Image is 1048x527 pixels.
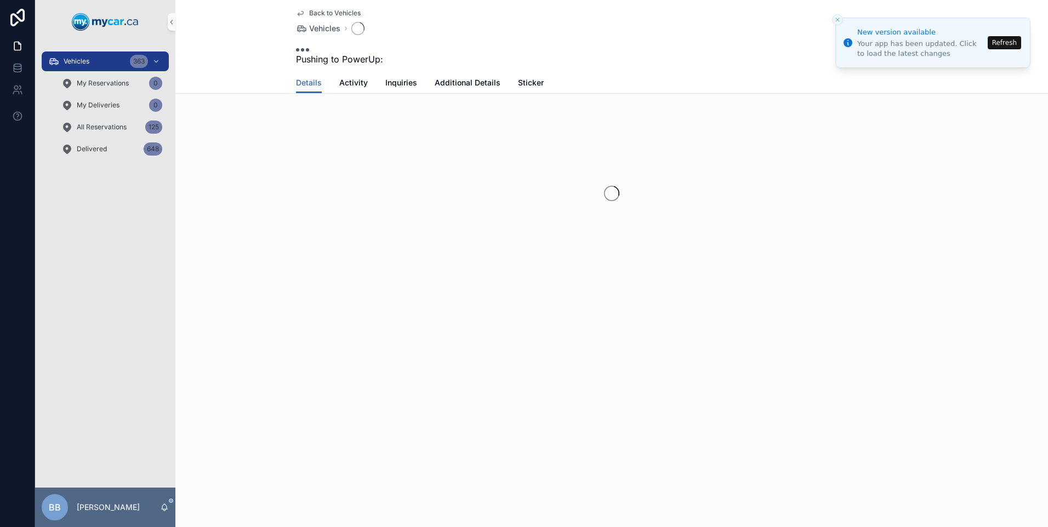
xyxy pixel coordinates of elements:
span: Pushing to PowerUp: [296,53,383,66]
span: Additional Details [435,77,500,88]
a: Back to Vehicles [296,9,361,18]
div: 648 [144,142,162,156]
span: Inquiries [385,77,417,88]
span: Back to Vehicles [309,9,361,18]
a: Delivered648 [55,139,169,159]
a: Sticker [518,73,544,95]
div: 363 [130,55,148,68]
span: Vehicles [309,23,340,34]
a: Activity [339,73,368,95]
span: My Deliveries [77,101,119,110]
a: Additional Details [435,73,500,95]
span: All Reservations [77,123,127,131]
a: Inquiries [385,73,417,95]
div: 0 [149,77,162,90]
p: [PERSON_NAME] [77,502,140,513]
a: My Reservations0 [55,73,169,93]
span: Sticker [518,77,544,88]
button: Refresh [988,36,1021,49]
span: BB [49,501,61,514]
span: Details [296,77,322,88]
div: Your app has been updated. Click to load the latest changes [857,39,984,59]
a: All Reservations125 [55,117,169,137]
img: App logo [72,13,139,31]
a: My Deliveries0 [55,95,169,115]
span: Delivered [77,145,107,153]
span: Vehicles [64,57,89,66]
div: 0 [149,99,162,112]
span: My Reservations [77,79,129,88]
a: Details [296,73,322,94]
div: scrollable content [35,44,175,173]
a: Vehicles363 [42,51,169,71]
a: Vehicles [296,23,340,34]
span: Activity [339,77,368,88]
button: Close toast [832,14,843,25]
div: New version available [857,27,984,38]
div: 125 [145,121,162,134]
